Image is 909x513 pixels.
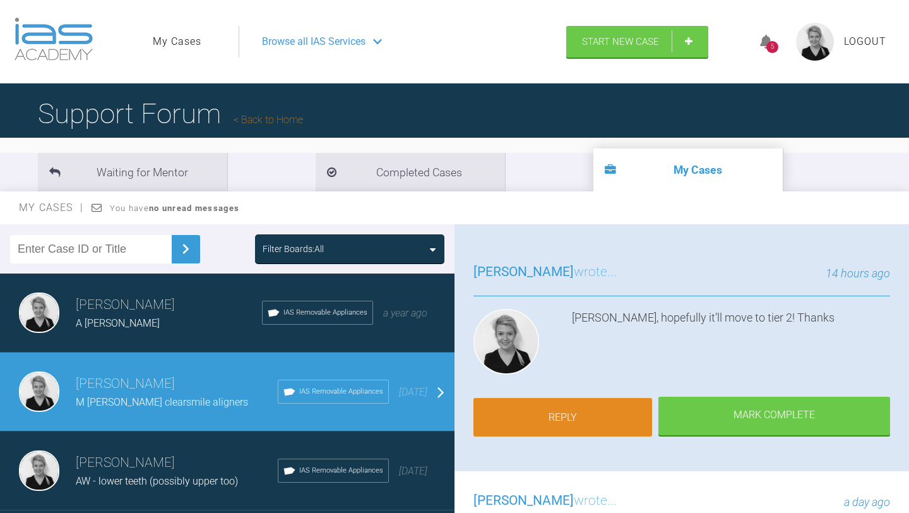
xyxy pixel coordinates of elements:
span: A [PERSON_NAME] [76,317,160,329]
span: My Cases [19,202,84,214]
span: Browse all IAS Services [262,33,365,50]
h3: wrote... [473,490,617,512]
strong: no unread messages [149,203,239,213]
img: Sarah Deacon [19,450,59,491]
span: a day ago [844,495,890,509]
a: My Cases [153,33,201,50]
span: Start New Case [582,36,659,47]
a: Start New Case [566,26,708,57]
img: Sarah Deacon [19,371,59,412]
h1: Support Forum [38,92,303,136]
span: M [PERSON_NAME] clearsmile aligners [76,396,248,408]
h3: [PERSON_NAME] [76,294,262,316]
span: [DATE] [399,465,427,477]
div: 5 [766,41,778,53]
span: [PERSON_NAME] [473,493,574,508]
img: profile.png [796,23,834,61]
a: Logout [844,33,886,50]
h3: [PERSON_NAME] [76,373,278,395]
span: 14 hours ago [826,267,890,280]
a: Back to Home [234,114,303,126]
div: [PERSON_NAME], hopefully it’ll move to tier 2! Thanks [572,309,890,380]
h3: [PERSON_NAME] [76,452,278,474]
img: Sarah Deacon [19,293,59,333]
a: Reply [473,398,652,437]
span: IAS Removable Appliances [299,465,383,476]
img: Sarah Deacon [473,309,539,375]
li: Completed Cases [316,153,505,191]
div: Mark Complete [658,397,890,436]
span: [DATE] [399,386,427,398]
div: Filter Boards: All [263,242,324,256]
span: IAS Removable Appliances [283,307,367,318]
img: chevronRight.28bd32b0.svg [175,239,196,259]
span: [PERSON_NAME] [473,264,574,279]
li: Waiting for Mentor [38,153,227,191]
span: IAS Removable Appliances [299,386,383,397]
input: Enter Case ID or Title [10,235,172,263]
li: My Cases [593,148,783,191]
span: AW - lower teeth (possibly upper too) [76,475,238,487]
span: a year ago [383,307,427,319]
span: You have [110,203,239,213]
img: logo-light.3e3ef733.png [15,18,93,61]
h3: wrote... [473,262,617,283]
